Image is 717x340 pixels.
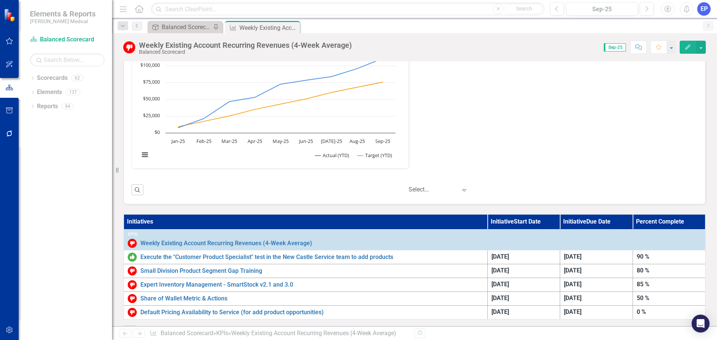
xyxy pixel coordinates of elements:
[560,250,633,264] td: Double-Click to Edit
[30,53,105,66] input: Search Below...
[140,62,160,68] text: $100,000
[140,240,701,247] a: Weekly Existing Account Recurring Revenues (4-Week Average)
[162,22,211,32] div: Balanced Scorecard (Daily Huddle)
[155,129,160,135] text: $0
[30,9,96,18] span: Elements & Reports
[149,22,211,32] a: Balanced Scorecard (Daily Huddle)
[350,138,365,144] text: Aug-25
[30,18,96,24] small: [PERSON_NAME] Medical
[128,232,701,237] div: KPIs
[560,264,633,278] td: Double-Click to Edit
[140,295,484,302] a: Share of Wallet Metric & Actions
[124,250,487,264] td: Double-Click to Edit Right Click for Context Menu
[560,305,633,319] td: Double-Click to Edit
[30,35,105,44] a: Balanced Scorecard
[71,75,83,81] div: 62
[140,309,484,316] a: Default Pricing Availability to Service (for add product opportunities)
[505,4,543,14] button: Search
[62,103,74,109] div: 94
[633,250,705,264] td: Double-Click to Edit
[564,267,581,274] span: [DATE]
[124,305,487,319] td: Double-Click to Edit Right Click for Context Menu
[128,253,137,262] img: On or Above Target
[487,250,560,264] td: Double-Click to Edit
[131,19,409,169] div: Double-Click to Edit
[487,278,560,291] td: Double-Click to Edit
[140,254,484,261] a: Execute the "Customer Product Specialist" test in the New Castle Service team to add products
[196,138,211,144] text: Feb-25
[150,329,409,338] div: » »
[697,2,711,16] button: EP
[140,268,484,274] a: Small Division Product Segment Gap Training
[487,305,560,319] td: Double-Click to Edit
[633,291,705,305] td: Double-Click to Edit
[633,278,705,291] td: Double-Click to Edit
[633,264,705,278] td: Double-Click to Edit
[136,45,399,166] svg: Interactive chart
[637,280,701,289] div: 85 %
[560,291,633,305] td: Double-Click to Edit
[637,266,701,275] div: 80 %
[315,152,350,159] button: Show Actual (YTD)
[637,308,701,316] div: 0 %
[123,41,135,53] img: Below Target
[140,281,484,288] a: Expert Inventory Management - SmartStock v2.1 and 3.0
[221,138,237,144] text: Mar-25
[139,41,352,49] div: Weekly Existing Account Recurring Revenues (4-Week Average)
[566,2,638,16] button: Sep-25
[239,23,298,32] div: Weekly Existing Account Recurring Revenues (4-Week Average)
[140,150,150,160] button: View chart menu, Chart
[124,264,487,278] td: Double-Click to Edit Right Click for Context Menu
[216,330,228,337] a: KPIs
[491,281,509,288] span: [DATE]
[273,138,289,144] text: May-25
[151,3,544,16] input: Search ClearPoint...
[298,138,313,144] text: Jun-25
[358,152,392,159] button: Show Target (YTD)
[128,239,137,248] img: Below Target
[143,78,160,85] text: $75,000
[128,266,137,275] img: Below Target
[4,8,17,21] img: ClearPoint Strategy
[564,281,581,288] span: [DATE]
[124,291,487,305] td: Double-Click to Edit Right Click for Context Menu
[124,278,487,291] td: Double-Click to Edit Right Click for Context Menu
[564,308,581,315] span: [DATE]
[136,45,405,166] div: Chart. Highcharts interactive chart.
[321,138,342,144] text: [DATE]-25
[37,102,58,111] a: Reports
[231,330,396,337] div: Weekly Existing Account Recurring Revenues (4-Week Average)
[161,330,213,337] a: Balanced Scorecard
[143,112,160,119] text: $25,000
[491,267,509,274] span: [DATE]
[569,5,635,14] div: Sep-25
[564,294,581,302] span: [DATE]
[491,308,509,315] span: [DATE]
[564,253,581,260] span: [DATE]
[177,81,384,128] g: Target (YTD), line 2 of 2 with 9 data points.
[637,253,701,261] div: 90 %
[375,138,390,144] text: Sep-25
[66,89,80,96] div: 137
[487,264,560,278] td: Double-Click to Edit
[491,253,509,260] span: [DATE]
[143,95,160,102] text: $50,000
[491,294,509,302] span: [DATE]
[637,294,701,303] div: 50 %
[171,138,185,144] text: Jan-25
[128,294,137,303] img: Below Target
[633,305,705,319] td: Double-Click to Edit
[692,315,710,333] div: Open Intercom Messenger
[248,138,262,144] text: Apr-25
[128,280,137,289] img: Below Target
[560,278,633,291] td: Double-Click to Edit
[516,6,532,12] span: Search
[124,229,705,250] td: Double-Click to Edit Right Click for Context Menu
[37,74,68,82] a: Scorecards
[37,88,62,97] a: Elements
[604,43,626,52] span: Sep-25
[128,308,137,317] img: Below Target
[487,291,560,305] td: Double-Click to Edit
[139,49,352,55] div: Balanced Scorecard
